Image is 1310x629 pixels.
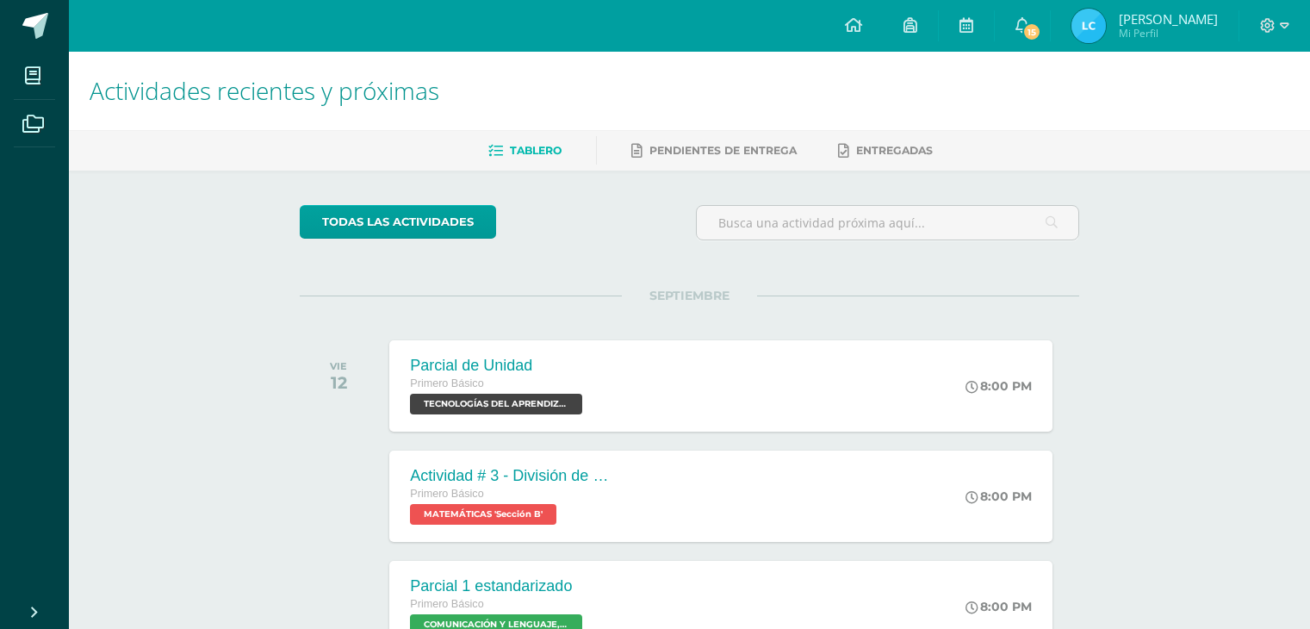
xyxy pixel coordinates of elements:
div: 8:00 PM [965,599,1032,614]
span: TECNOLOGÍAS DEL APRENDIZAJE Y LA COMUNICACIÓN 'Sección B' [410,394,582,414]
input: Busca una actividad próxima aquí... [697,206,1078,240]
span: Actividades recientes y próximas [90,74,439,107]
span: 15 [1022,22,1041,41]
div: Parcial 1 estandarizado [410,577,587,595]
span: [PERSON_NAME] [1119,10,1218,28]
a: Pendientes de entrega [631,137,797,165]
span: Tablero [510,144,562,157]
div: 12 [330,372,347,393]
div: Actividad # 3 - División de Fracciones [410,467,617,485]
div: 8:00 PM [965,378,1032,394]
span: MATEMÁTICAS 'Sección B' [410,504,556,525]
div: Parcial de Unidad [410,357,587,375]
a: todas las Actividades [300,205,496,239]
span: Pendientes de entrega [649,144,797,157]
span: SEPTIEMBRE [622,288,757,303]
img: 7ed812bd2549e4fcfee7b4df3906d1ca.png [1071,9,1106,43]
span: Primero Básico [410,488,483,500]
div: 8:00 PM [965,489,1032,504]
span: Entregadas [856,144,933,157]
span: Mi Perfil [1119,26,1218,40]
div: VIE [330,360,347,372]
span: Primero Básico [410,598,483,610]
a: Tablero [488,137,562,165]
a: Entregadas [838,137,933,165]
span: Primero Básico [410,377,483,389]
